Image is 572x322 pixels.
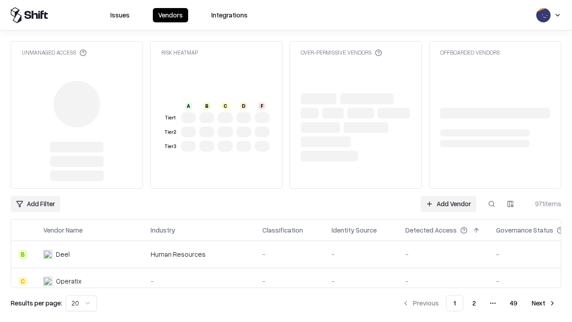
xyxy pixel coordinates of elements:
div: - [405,276,482,286]
button: 2 [465,295,483,311]
img: Deel [43,250,52,259]
div: C [222,102,229,110]
p: Results per page: [11,298,62,308]
div: Tier 2 [163,128,177,136]
div: - [262,276,317,286]
div: Tier 1 [163,114,177,122]
div: Identity Source [332,225,377,235]
button: Add Filter [11,196,60,212]
button: Integrations [206,8,253,22]
div: Operatix [56,276,81,286]
div: D [240,102,247,110]
div: 971 items [526,199,561,208]
div: Industry [151,225,175,235]
div: B [18,250,27,259]
div: - [262,250,317,259]
div: Classification [262,225,303,235]
button: 1 [446,295,463,311]
div: C [18,277,27,286]
div: - [405,250,482,259]
div: Over-Permissive Vendors [301,49,382,56]
div: - [151,276,248,286]
button: Vendors [153,8,188,22]
div: F [258,102,265,110]
div: Unmanaged Access [22,49,87,56]
div: Governance Status [496,225,553,235]
div: Detected Access [405,225,457,235]
div: - [332,276,391,286]
div: Offboarded Vendors [440,49,500,56]
div: B [203,102,210,110]
nav: pagination [397,295,561,311]
img: Operatix [43,277,52,286]
div: - [332,250,391,259]
div: A [185,102,192,110]
button: Next [526,295,561,311]
div: Tier 3 [163,143,177,150]
div: Vendor Name [43,225,83,235]
div: Risk Heatmap [161,49,198,56]
div: Human Resources [151,250,248,259]
button: 49 [503,295,525,311]
button: Issues [105,8,135,22]
div: Deel [56,250,70,259]
a: Add Vendor [421,196,476,212]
